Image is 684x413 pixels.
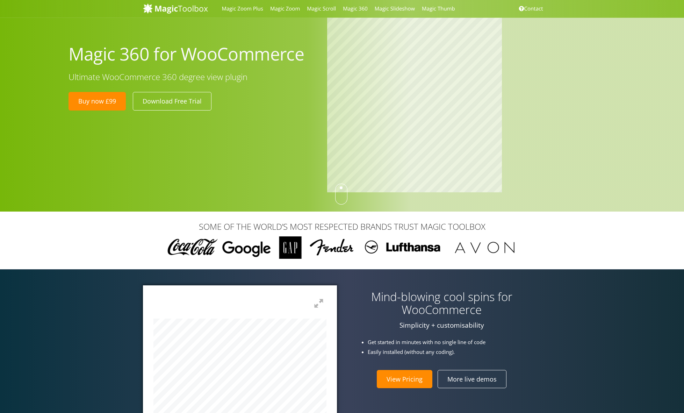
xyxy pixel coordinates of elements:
a: Buy now £99 [69,92,126,110]
h3: SOME OF THE WORLD’S MOST RESPECTED BRANDS TRUST MAGIC TOOLBOX [143,222,541,231]
img: MagicToolbox.com - Image tools for your website [143,3,208,14]
h3: Mind-blowing cool spins for WooCommerce [347,291,536,316]
li: Easily installed (without any coding). [368,348,542,356]
a: Download Free Trial [133,92,211,110]
h1: Magic 360 for WooCommerce [69,43,317,65]
a: More live demos [438,370,506,388]
p: Simplicity + customisability [347,321,536,329]
li: Get started in minutes with no single line of code [368,338,542,346]
a: View Pricing [377,370,432,388]
img: Magic Toolbox Customers [163,236,521,259]
h3: Ultimate WooCommerce 360 degree view plugin [69,72,317,81]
